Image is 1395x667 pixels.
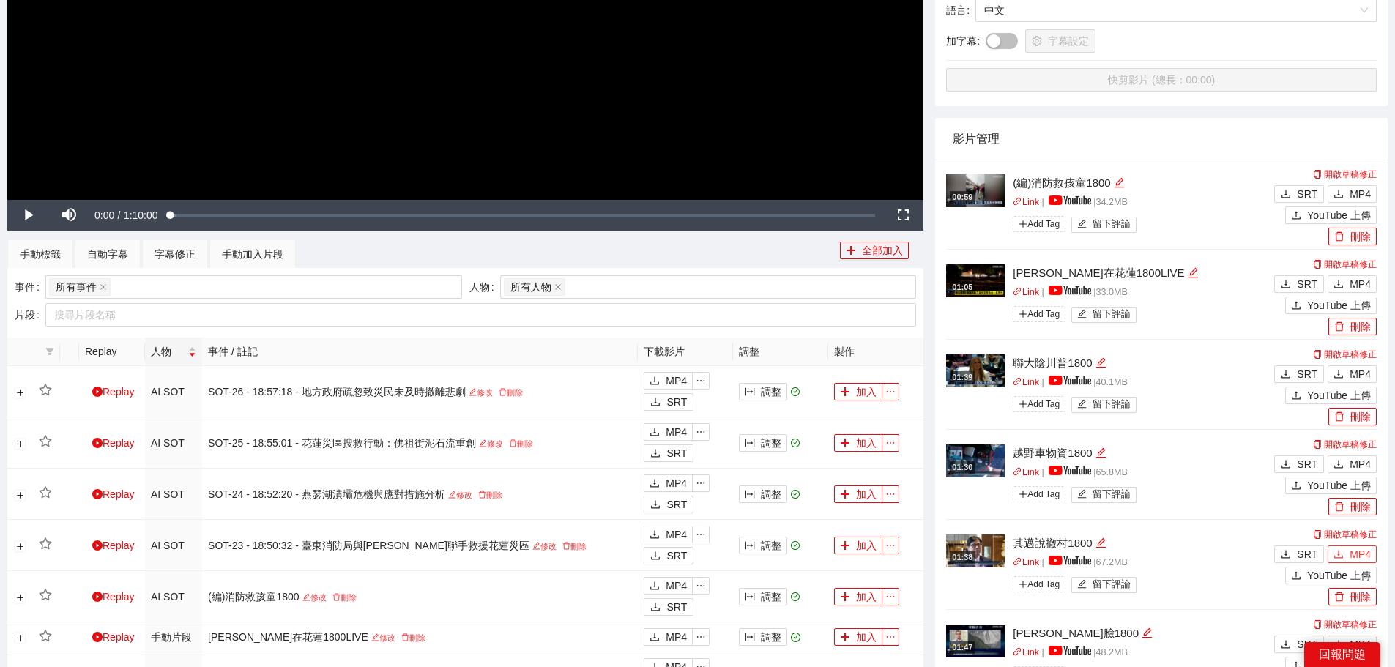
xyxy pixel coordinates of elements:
button: delete刪除 [1328,588,1377,605]
button: downloadMP4 [644,526,693,543]
div: 01:47 [950,641,975,654]
img: yt_logo_rgb_light.a676ea31.png [1049,556,1091,565]
button: downloadSRT [1274,455,1324,473]
span: link [1013,557,1022,567]
span: SRT [1297,186,1317,202]
span: download [650,448,661,460]
span: copy [1313,530,1322,539]
span: 加字幕 : [946,33,980,49]
div: 回報問題 [1304,642,1380,667]
a: linkLink [1013,197,1039,207]
span: delete [401,633,409,641]
span: play-circle [92,592,103,602]
button: uploadYouTube 上傳 [1285,206,1377,224]
img: 38f0837c-ce3e-4f0c-92c0-6e14b1d8001b.jpg [946,444,1005,477]
button: downloadMP4 [1328,185,1377,203]
button: column-width調整 [739,537,787,554]
span: MP4 [666,373,687,389]
span: column-width [745,489,755,501]
span: download [650,602,661,614]
span: link [1013,377,1022,387]
span: SRT [666,394,687,410]
a: 刪除 [398,633,428,642]
div: 01:39 [950,371,975,384]
div: 00:59 [950,191,975,204]
a: 刪除 [330,593,360,602]
button: edit留下評論 [1071,307,1137,323]
span: download [1333,459,1344,471]
img: yt_logo_rgb_light.a676ea31.png [1049,195,1091,205]
img: 48314246-2c75-4326-8b08-d2afdc5b80b3.jpg [946,174,1005,207]
button: ellipsis [692,628,710,646]
button: downloadSRT [1274,636,1324,653]
span: ellipsis [882,592,899,602]
img: yt_logo_rgb_light.a676ea31.png [1049,646,1091,655]
span: MP4 [1350,546,1371,562]
span: column-width [745,592,755,603]
a: 開啟草稿修正 [1313,259,1377,269]
button: column-width調整 [739,628,787,646]
button: plus加入 [834,434,882,452]
button: downloadMP4 [644,628,693,646]
span: edit [448,491,456,499]
span: download [1281,459,1291,471]
a: 修改 [476,439,506,448]
button: ellipsis [882,383,899,400]
div: 編輯 [1095,534,1106,552]
div: 編輯 [1142,625,1153,642]
button: ellipsis [882,434,899,452]
span: 1:10:00 [124,209,158,221]
span: delete [478,491,486,499]
a: 刪除 [475,491,505,499]
button: 展開行 [15,540,26,552]
span: edit [1114,177,1125,188]
span: MP4 [1350,186,1371,202]
span: plus [840,489,850,501]
span: star [39,384,52,397]
span: plus [840,387,850,398]
img: cf59ef7e-c466-4759-91bb-105ec89bd680.jpg [946,625,1005,657]
span: delete [509,439,517,447]
span: 語言 : [946,2,970,18]
span: Add Tag [1013,396,1065,412]
button: edit留下評論 [1071,577,1137,593]
p: | | 34.2 MB [1013,195,1271,210]
a: linkLink [1013,377,1039,387]
img: cc51f51e-30a5-4371-8dd8-2fd62ee6f267.jpg [946,354,1005,387]
span: 0:00 [94,209,114,221]
span: download [1333,549,1344,561]
span: MP4 [1350,636,1371,652]
span: download [650,632,660,644]
span: play-circle [92,540,103,551]
button: delete刪除 [1328,228,1377,245]
span: SRT [666,599,687,615]
button: downloadSRT [644,496,693,513]
span: SRT [1297,636,1317,652]
span: SRT [1297,366,1317,382]
span: edit [1077,489,1087,500]
div: 01:30 [950,461,975,474]
span: download [650,397,661,409]
label: 事件 [15,275,45,299]
span: download [1333,639,1344,651]
button: downloadSRT [644,444,693,462]
button: column-width調整 [739,383,787,400]
span: edit [302,593,310,601]
button: uploadYouTube 上傳 [1285,297,1377,314]
button: downloadSRT [644,598,693,616]
button: setting字幕設定 [1025,29,1095,53]
span: download [650,581,660,592]
button: downloadMP4 [1328,365,1377,383]
button: edit留下評論 [1071,397,1137,413]
span: column-width [745,438,755,450]
span: play-circle [92,632,103,642]
span: MP4 [666,526,687,543]
div: 01:38 [950,551,975,564]
span: plus [840,632,850,644]
button: uploadYouTube 上傳 [1285,477,1377,494]
span: MP4 [1350,366,1371,382]
span: delete [332,593,341,601]
span: download [1281,639,1291,651]
button: ellipsis [882,485,899,503]
button: Mute [48,200,89,231]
